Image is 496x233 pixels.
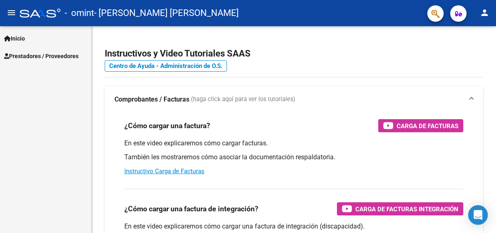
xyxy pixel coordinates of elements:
p: En este video explicaremos cómo cargar facturas. [124,139,463,148]
mat-icon: menu [7,8,16,18]
span: Inicio [4,34,25,43]
h2: Instructivos y Video Tutoriales SAAS [105,46,483,61]
mat-expansion-panel-header: Comprobantes / Facturas (haga click aquí para ver los tutoriales) [105,86,483,113]
p: También les mostraremos cómo asociar la documentación respaldatoria. [124,153,463,162]
span: - omint [65,4,94,22]
a: Centro de Ayuda - Administración de O.S. [105,60,227,72]
a: Instructivo Carga de Facturas [124,167,204,175]
span: Carga de Facturas [397,121,458,131]
span: (haga click aquí para ver los tutoriales) [191,95,295,104]
p: En este video explicaremos cómo cargar una factura de integración (discapacidad). [124,222,463,231]
h3: ¿Cómo cargar una factura? [124,120,210,131]
span: - [PERSON_NAME] [PERSON_NAME] [94,4,239,22]
button: Carga de Facturas Integración [337,202,463,215]
strong: Comprobantes / Facturas [114,95,189,104]
mat-icon: person [480,8,489,18]
h3: ¿Cómo cargar una factura de integración? [124,203,258,215]
span: Carga de Facturas Integración [355,204,458,214]
button: Carga de Facturas [378,119,463,132]
div: Open Intercom Messenger [468,205,488,225]
span: Prestadores / Proveedores [4,52,79,61]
